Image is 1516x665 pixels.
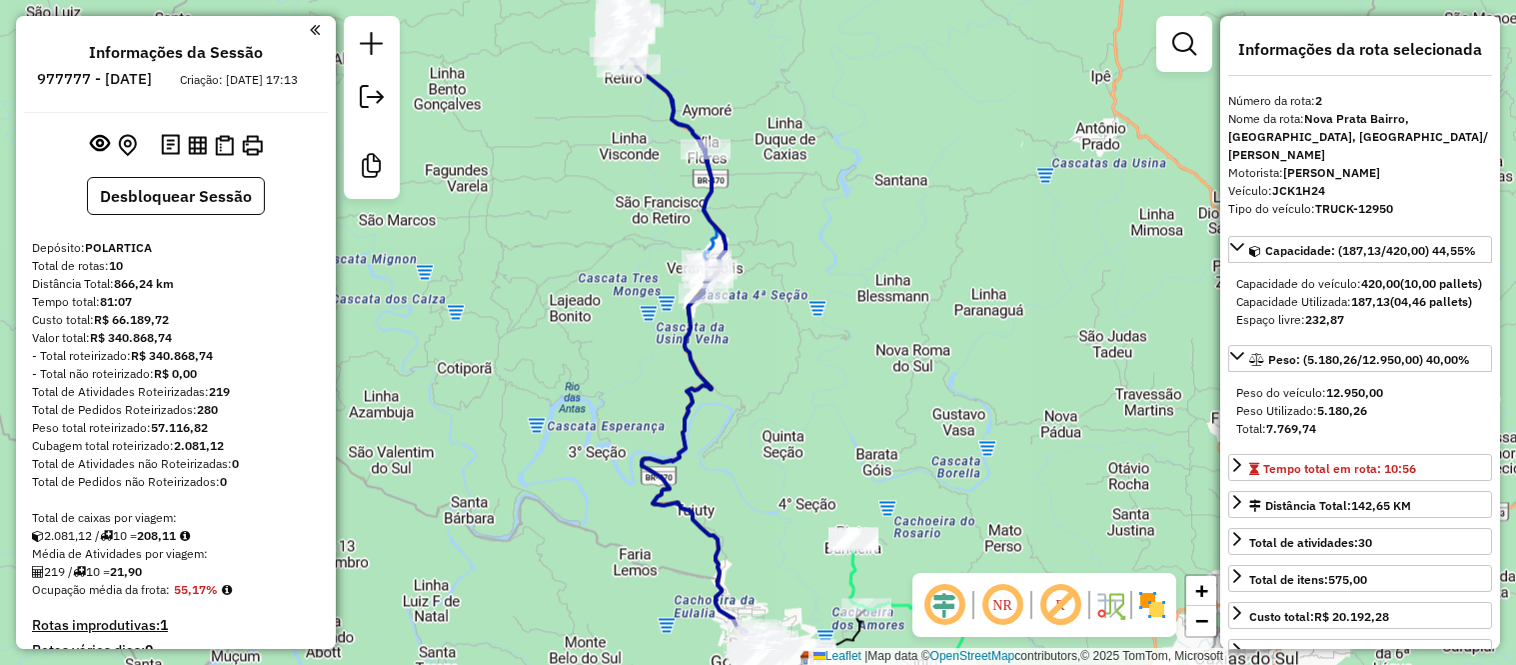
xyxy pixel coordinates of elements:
[1228,164,1492,182] div: Motorista:
[1036,581,1084,629] span: Exibir rótulo
[110,564,142,579] strong: 21,90
[32,239,320,257] div: Depósito:
[1228,200,1492,218] div: Tipo do veículo:
[37,70,152,88] h6: 977777 - [DATE]
[1268,352,1470,367] span: Peso: (5.180,26/12.950,00) 40,00%
[137,528,176,543] strong: 208,11
[174,582,218,597] strong: 55,17%
[32,527,320,545] div: 2.081,12 / 10 =
[1390,294,1472,309] strong: (04,46 pallets)
[930,649,1015,663] a: OpenStreetMap
[180,530,190,542] i: Meta Caixas/viagem: 1,00 Diferença: 207,11
[1094,589,1126,621] img: Fluxo de ruas
[1249,497,1411,515] div: Distância Total:
[352,24,392,69] a: Nova sessão e pesquisa
[90,330,172,345] strong: R$ 340.868,74
[154,366,197,381] strong: R$ 0,00
[197,402,218,417] strong: 280
[32,401,320,419] div: Total de Pedidos Roteirizados:
[222,584,232,596] em: Média calculada utilizando a maior ocupação (%Peso ou %Cubagem) de cada rota da sessão. Rotas cro...
[1249,571,1367,589] div: Total de itens:
[1228,267,1492,337] div: Capacidade: (187,13/420,00) 44,55%
[920,581,968,629] span: Ocultar deslocamento
[1228,110,1492,164] div: Nome da rota:
[808,648,1228,665] div: Map data © contributors,© 2025 TomTom, Microsoft
[145,641,153,659] strong: 0
[1265,243,1476,258] span: Capacidade: (187,13/420,00) 44,55%
[1249,645,1388,663] div: Valor total:
[32,545,320,563] div: Média de Atividades por viagem:
[1228,182,1492,200] div: Veículo:
[1228,491,1492,518] a: Distância Total:142,65 KM
[1228,454,1492,481] a: Tempo total em rota: 10:56
[32,383,320,401] div: Total de Atividades Roteirizadas:
[1272,183,1325,198] strong: JCK1H24
[73,566,86,578] i: Total de rotas
[1228,565,1492,592] a: Total de itens:575,00
[1236,293,1484,311] div: Capacidade Utilizada:
[32,509,320,527] div: Total de caixas por viagem:
[1236,311,1484,329] div: Espaço livre:
[114,130,141,161] button: Centralizar mapa no depósito ou ponto de apoio
[1236,402,1484,420] div: Peso Utilizado:
[32,566,44,578] i: Total de Atividades
[1236,385,1383,400] span: Peso do veículo:
[1228,602,1492,629] a: Custo total:R$ 20.192,28
[184,131,211,158] button: Visualizar relatório de Roteirização
[1164,24,1204,64] a: Exibir filtros
[1328,572,1367,587] strong: 575,00
[32,642,320,659] h4: Rotas vários dias:
[978,581,1026,629] span: Ocultar NR
[209,384,230,399] strong: 219
[160,616,168,634] strong: 1
[1195,608,1208,633] span: −
[32,582,170,597] span: Ocupação média da frota:
[172,71,306,89] div: Criação: [DATE] 17:13
[1317,403,1367,418] strong: 5.180,26
[1305,312,1344,327] strong: 232,87
[1400,276,1482,291] strong: (10,00 pallets)
[1228,236,1492,263] a: Capacidade: (187,13/420,00) 44,55%
[86,129,114,161] button: Exibir sessão original
[238,131,267,160] button: Imprimir Rotas
[1315,201,1393,216] strong: TRUCK-12950
[352,77,392,122] a: Exportar sessão
[32,437,320,455] div: Cubagem total roteirizado:
[1195,578,1208,603] span: +
[87,177,265,215] button: Desbloquear Sessão
[151,420,208,435] strong: 57.116,82
[32,419,320,437] div: Peso total roteirizado:
[1358,535,1372,550] strong: 30
[32,473,320,491] div: Total de Pedidos não Roteirizados:
[32,329,320,347] div: Valor total:
[1186,576,1216,606] a: Zoom in
[32,617,320,634] h4: Rotas improdutivas:
[232,456,239,471] strong: 0
[32,530,44,542] i: Cubagem total roteirizado
[813,649,861,663] a: Leaflet
[1361,276,1400,291] strong: 420,00
[1236,420,1484,438] div: Total:
[1228,111,1488,162] strong: Nova Prata Bairro, [GEOGRAPHIC_DATA], [GEOGRAPHIC_DATA]/ [PERSON_NAME]
[1283,165,1380,180] strong: [PERSON_NAME]
[100,530,113,542] i: Total de rotas
[352,146,392,191] a: Criar modelo
[1326,385,1383,400] strong: 12.950,00
[1314,609,1389,624] strong: R$ 20.192,28
[32,455,320,473] div: Total de Atividades não Roteirizadas:
[32,347,320,365] div: - Total roteirizado:
[1228,528,1492,555] a: Total de atividades:30
[32,257,320,275] div: Total de rotas:
[1351,294,1390,309] strong: 187,13
[32,563,320,581] div: 219 / 10 =
[32,365,320,383] div: - Total não roteirizado:
[32,275,320,293] div: Distância Total:
[1136,589,1168,621] img: Exibir/Ocultar setores
[1266,421,1316,436] strong: 7.769,74
[109,258,123,273] strong: 10
[131,348,213,363] strong: R$ 340.868,74
[1236,275,1484,293] div: Capacidade do veículo:
[220,474,227,489] strong: 0
[1315,93,1322,108] strong: 2
[94,312,169,327] strong: R$ 66.189,72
